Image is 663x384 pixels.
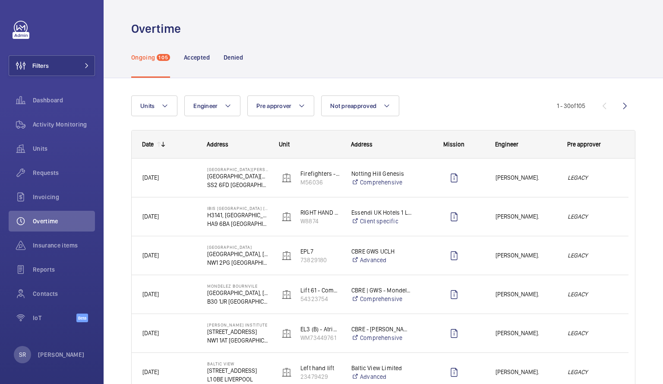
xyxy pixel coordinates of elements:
[140,102,155,109] span: Units
[351,333,412,342] a: Comprehensive
[33,314,76,322] span: IoT
[33,265,95,274] span: Reports
[568,367,618,377] em: LEGACY
[32,61,49,70] span: Filters
[256,102,291,109] span: Pre approver
[568,328,618,338] em: LEGACY
[351,178,412,187] a: Comprehensive
[33,120,95,129] span: Activity Monitoring
[33,96,95,105] span: Dashboard
[207,289,268,297] p: [GEOGRAPHIC_DATA], [GEOGRAPHIC_DATA]
[33,168,95,177] span: Requests
[281,173,292,183] img: elevator.svg
[184,53,210,62] p: Accepted
[300,333,340,342] p: WM73449761
[33,144,95,153] span: Units
[568,173,618,183] em: LEGACY
[351,169,412,178] p: Notting Hill Genesis
[557,103,585,109] span: 1 - 30 105
[351,286,412,295] p: CBRE | GWS - Mondelez
[300,364,340,372] p: Left hand lift
[142,368,159,375] span: [DATE]
[496,173,556,183] span: [PERSON_NAME].
[351,247,412,256] p: CBRE GWS UCLH
[184,95,240,116] button: Engineer
[142,330,159,336] span: [DATE]
[142,213,159,220] span: [DATE]
[19,350,26,359] p: SR
[300,178,340,187] p: M56036
[9,55,95,76] button: Filters
[351,208,412,217] p: Essendi UK Hotels 1 Limited
[300,286,340,295] p: Lift 61 - Commercial - [GEOGRAPHIC_DATA]
[568,289,618,299] em: LEGACY
[300,372,340,381] p: 23479429
[193,102,218,109] span: Engineer
[142,174,159,181] span: [DATE]
[351,256,412,264] a: Advanced
[33,241,95,250] span: Insurance items
[131,21,186,37] h1: Overtime
[351,364,412,372] p: Baltic View Limited
[281,251,292,261] img: elevator.svg
[142,291,159,298] span: [DATE]
[495,141,518,148] span: Engineer
[224,53,243,62] p: Denied
[568,212,618,222] em: LEGACY
[207,244,268,250] p: [GEOGRAPHIC_DATA]
[207,322,268,327] p: [PERSON_NAME] Institute
[38,350,85,359] p: [PERSON_NAME]
[443,141,464,148] span: Mission
[207,336,268,345] p: NW1 1AT [GEOGRAPHIC_DATA]
[300,247,340,256] p: EPL7
[496,289,556,299] span: [PERSON_NAME].
[568,251,618,260] em: LEGACY
[207,206,268,211] p: IBIS [GEOGRAPHIC_DATA] [GEOGRAPHIC_DATA]
[300,169,340,178] p: Firefighters - EPL Passenger Lift No 1
[207,172,268,181] p: [GEOGRAPHIC_DATA][PERSON_NAME]
[207,366,268,375] p: [STREET_ADDRESS]
[33,289,95,298] span: Contacts
[207,258,268,267] p: NW1 2PG [GEOGRAPHIC_DATA]
[131,95,177,116] button: Units
[142,252,159,259] span: [DATE]
[281,328,292,339] img: elevator.svg
[571,102,576,109] span: of
[279,141,290,148] span: Unit
[281,212,292,222] img: elevator.svg
[157,54,170,61] span: 105
[207,375,268,384] p: L1 0BE LIVERPOOL
[207,327,268,336] p: [STREET_ADDRESS]
[33,217,95,225] span: Overtime
[300,295,340,303] p: 54323754
[567,141,601,148] span: Pre approver
[247,95,314,116] button: Pre approver
[281,367,292,378] img: elevator.svg
[300,256,340,264] p: 73829180
[207,219,268,228] p: HA9 6BA [GEOGRAPHIC_DATA]
[351,141,373,148] span: Address
[207,181,268,189] p: SS2 6FD [GEOGRAPHIC_DATA]
[207,283,268,289] p: Mondelez Bournvile
[496,328,556,338] span: [PERSON_NAME].
[496,212,556,222] span: [PERSON_NAME].
[76,314,88,322] span: Beta
[207,361,268,366] p: Baltic View
[300,325,340,333] p: EL3 (B) - Atrium Pass Lift
[207,297,268,306] p: B30 1JR [GEOGRAPHIC_DATA]
[351,217,412,225] a: Client specific
[300,217,340,225] p: W8874
[496,251,556,260] span: [PERSON_NAME].
[351,295,412,303] a: Comprehensive
[207,141,228,148] span: Address
[207,167,268,172] p: [GEOGRAPHIC_DATA][PERSON_NAME]
[321,95,399,116] button: Not preapproved
[330,102,376,109] span: Not preapproved
[281,289,292,300] img: elevator.svg
[142,141,154,148] div: Date
[33,193,95,201] span: Invoicing
[351,372,412,381] a: Advanced
[300,208,340,217] p: RIGHT HAND PASSENGER LIFT
[207,250,268,258] p: [GEOGRAPHIC_DATA], [STREET_ADDRESS]
[496,367,556,377] span: [PERSON_NAME].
